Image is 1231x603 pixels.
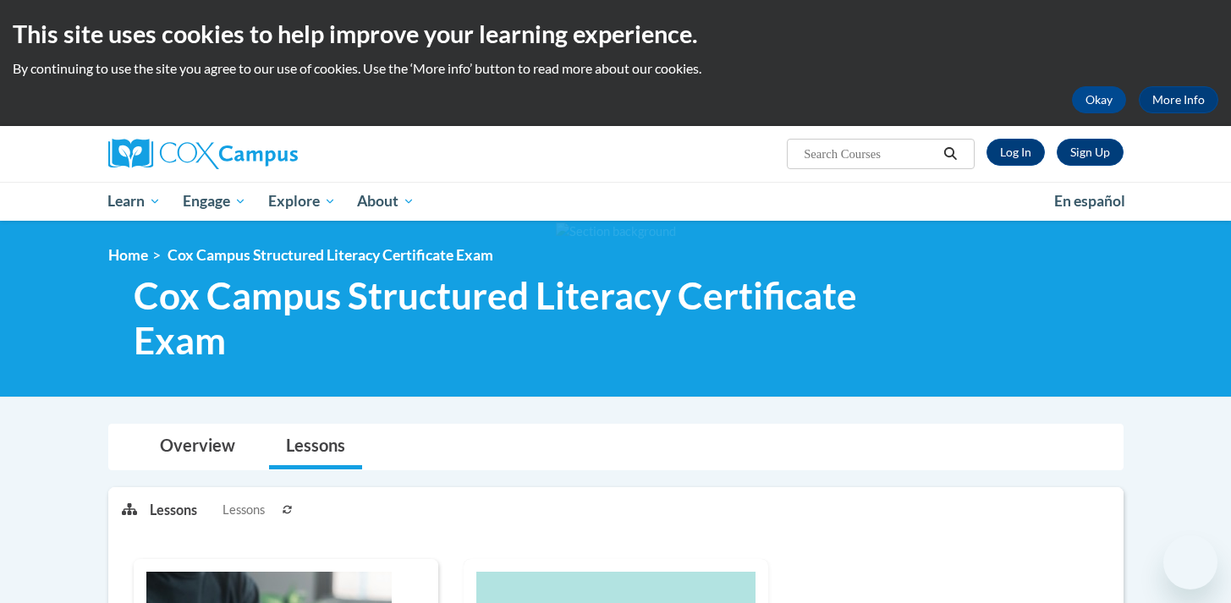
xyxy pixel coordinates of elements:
p: By continuing to use the site you agree to our use of cookies. Use the ‘More info’ button to read... [13,59,1218,78]
img: Cox Campus [108,139,298,169]
a: Engage [172,182,257,221]
button: Search [937,144,963,164]
p: Lessons [150,501,197,519]
a: Cox Campus [108,139,430,169]
input: Search Courses [802,144,937,164]
span: Explore [268,191,336,211]
a: Learn [97,182,173,221]
a: About [346,182,426,221]
span: Learn [107,191,161,211]
a: More Info [1139,86,1218,113]
iframe: Button to launch messaging window [1163,535,1217,589]
span: Engage [183,191,246,211]
h2: This site uses cookies to help improve your learning experience. [13,17,1218,51]
span: Lessons [223,501,265,519]
button: Okay [1072,86,1126,113]
span: Cox Campus Structured Literacy Certificate Exam [168,246,493,264]
a: Overview [143,425,252,469]
a: Home [108,246,148,264]
span: About [357,191,415,211]
div: Main menu [83,182,1149,221]
img: Section background [556,222,676,241]
a: En español [1043,184,1136,219]
span: En español [1054,192,1125,210]
span: Cox Campus Structured Literacy Certificate Exam [134,273,889,363]
a: Register [1057,139,1124,166]
a: Lessons [269,425,362,469]
a: Log In [986,139,1045,166]
a: Explore [257,182,347,221]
